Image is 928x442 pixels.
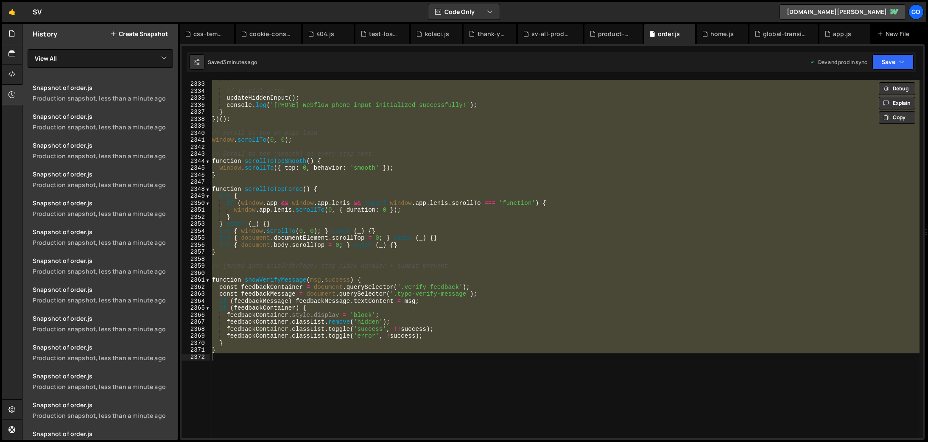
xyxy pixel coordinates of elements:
[33,29,57,39] h2: History
[28,194,178,223] a: Snapshot of order.jsProduction snapshot, less than a minute ago
[182,130,210,137] div: 2340
[208,59,257,66] div: Saved
[658,30,680,38] div: order.js
[598,30,632,38] div: product-new.js
[879,97,915,109] button: Explain
[369,30,399,38] div: test-loader.js
[33,257,173,265] div: Snapshot of order.js
[28,396,178,425] a: Snapshot of order.jsProduction snapshot, less than a minute ago
[2,2,22,22] a: 🤙
[33,411,173,420] div: Production snapshot, less than a minute ago
[33,199,173,207] div: Snapshot of order.js
[182,179,210,186] div: 2347
[182,137,210,144] div: 2341
[28,107,178,136] a: Snapshot of order.jsProduction snapshot, less than a minute ago
[182,102,210,109] div: 2336
[182,200,210,207] div: 2350
[182,298,210,305] div: 2364
[28,136,178,165] a: Snapshot of order.jsProduction snapshot, less than a minute ago
[710,30,734,38] div: home.js
[33,325,173,333] div: Production snapshot, less than a minute ago
[182,284,210,291] div: 2362
[33,228,173,236] div: Snapshot of order.js
[33,267,173,275] div: Production snapshot, less than a minute ago
[879,111,915,124] button: Copy
[182,88,210,95] div: 2334
[33,285,173,294] div: Snapshot of order.js
[28,223,178,252] a: Snapshot of order.jsProduction snapshot, less than a minute ago
[33,152,173,160] div: Production snapshot, less than a minute ago
[33,181,173,189] div: Production snapshot, less than a minute ago
[33,383,173,391] div: Production snapshot, less than a minute ago
[33,430,173,438] div: Snapshot of order.js
[182,326,210,333] div: 2368
[425,30,449,38] div: kolaci.js
[531,30,573,38] div: sv-all-products.js
[33,84,173,92] div: Snapshot of order.js
[478,30,506,38] div: thank-you.js
[182,235,210,242] div: 2355
[33,238,173,246] div: Production snapshot, less than a minute ago
[182,186,210,193] div: 2348
[182,263,210,270] div: 2359
[28,165,178,194] a: Snapshot of order.jsProduction snapshot, less than a minute ago
[33,141,173,149] div: Snapshot of order.js
[33,210,173,218] div: Production snapshot, less than a minute ago
[182,221,210,228] div: 2353
[182,249,210,256] div: 2357
[28,309,178,338] a: Snapshot of order.jsProduction snapshot, less than a minute ago
[182,256,210,263] div: 2358
[182,333,210,340] div: 2369
[182,151,210,158] div: 2343
[33,94,173,102] div: Production snapshot, less than a minute ago
[33,112,173,120] div: Snapshot of order.js
[182,158,210,165] div: 2344
[182,172,210,179] div: 2346
[33,354,173,362] div: Production snapshot, less than a minute ago
[182,319,210,326] div: 2367
[33,372,173,380] div: Snapshot of order.js
[223,59,257,66] div: 3 minutes ago
[182,116,210,123] div: 2338
[249,30,291,38] div: cookie-consent.js
[182,291,210,298] div: 2363
[193,30,224,38] div: css-temp.css
[33,343,173,351] div: Snapshot of order.js
[182,165,210,172] div: 2345
[780,4,906,20] a: [DOMAIN_NAME][PERSON_NAME]
[763,30,808,38] div: global-transition.js
[428,4,500,20] button: Code Only
[316,30,334,38] div: 404.js
[33,123,173,131] div: Production snapshot, less than a minute ago
[28,338,178,367] a: Snapshot of order.jsProduction snapshot, less than a minute ago
[182,228,210,235] div: 2354
[182,207,210,214] div: 2351
[908,4,924,20] div: go
[810,59,867,66] div: Dev and prod in sync
[182,109,210,116] div: 2337
[182,312,210,319] div: 2366
[182,347,210,354] div: 2371
[182,270,210,277] div: 2360
[182,81,210,88] div: 2333
[28,78,178,107] a: Snapshot of order.jsProduction snapshot, less than a minute ago
[182,340,210,347] div: 2370
[33,314,173,322] div: Snapshot of order.js
[33,170,173,178] div: Snapshot of order.js
[182,277,210,284] div: 2361
[879,82,915,95] button: Debug
[182,144,210,151] div: 2342
[33,7,42,17] div: SV
[28,252,178,280] a: Snapshot of order.jsProduction snapshot, less than a minute ago
[182,242,210,249] div: 2356
[33,401,173,409] div: Snapshot of order.js
[28,367,178,396] a: Snapshot of order.jsProduction snapshot, less than a minute ago
[833,30,851,38] div: app.js
[182,123,210,130] div: 2339
[877,30,913,38] div: New File
[872,54,914,70] button: Save
[110,31,168,37] button: Create Snapshot
[182,214,210,221] div: 2352
[182,354,210,361] div: 2372
[182,193,210,200] div: 2349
